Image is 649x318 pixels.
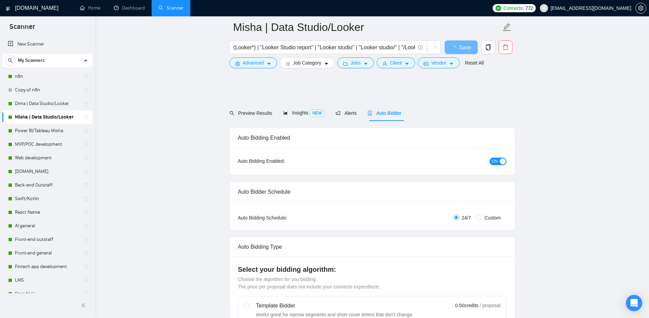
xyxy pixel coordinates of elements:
[368,110,401,116] span: Auto Bidder
[5,58,15,63] span: search
[80,5,100,11] a: homeHome
[15,165,80,178] a: [DOMAIN_NAME]
[15,110,80,124] a: Misha | Data Studio/Looker
[293,59,321,67] span: Job Category
[363,61,368,66] span: caret-down
[84,74,89,79] span: holder
[445,40,478,54] button: Save
[635,3,646,14] button: setting
[482,44,495,50] span: copy
[229,110,272,116] span: Preview Results
[234,43,415,52] input: Search Freelance Jobs...
[503,4,524,12] span: Connects:
[84,210,89,215] span: holder
[84,250,89,256] span: holder
[238,182,507,201] div: Auto Bidder Schedule
[465,59,484,67] a: Reset All
[626,295,642,311] div: Open Intercom Messenger
[6,3,11,14] img: logo
[2,37,92,51] li: New Scanner
[238,214,327,222] div: Auto Bidding Schedule:
[15,260,80,273] a: Fintech app development
[310,109,325,117] span: NEW
[337,57,374,68] button: folderJobscaret-down
[84,291,89,297] span: holder
[390,59,402,67] span: Client
[480,302,500,309] span: / proposal
[84,169,89,174] span: holder
[405,61,409,66] span: caret-down
[235,61,240,66] span: setting
[84,155,89,161] span: holder
[496,5,501,11] img: upwork-logo.png
[84,278,89,283] span: holder
[15,246,80,260] a: Front-end general
[5,55,16,66] button: search
[15,206,80,219] a: React Native
[229,57,277,68] button: settingAdvancedcaret-down
[15,233,80,246] a: Front-end outstaff
[81,302,88,309] span: double-left
[15,97,80,110] a: Dima | Data Studio/Looker
[351,59,361,67] span: Jobs
[492,158,498,165] span: ON
[8,37,87,51] a: New Scanner
[525,4,533,12] span: 772
[267,61,271,66] span: caret-down
[502,23,511,32] span: edit
[499,44,512,50] span: delete
[336,111,340,116] span: notification
[449,61,454,66] span: caret-down
[229,111,234,116] span: search
[18,54,45,67] span: My Scanners
[451,46,459,51] span: loading
[256,311,414,318] div: Works great for narrow segments and short cover letters that don't change.
[635,5,646,11] a: setting
[15,219,80,233] a: AI general
[15,83,80,97] a: Copy of n8n
[4,22,40,36] span: Scanner
[459,214,474,222] span: 24/7
[256,302,414,310] div: Template Bidder
[238,277,380,289] span: Choose the algorithm for you bidding. The price per proposal does not include your connects expen...
[15,124,80,138] a: Power BI/Tableau Misha
[233,19,501,36] input: Scanner name...
[481,40,495,54] button: copy
[283,110,325,116] span: Insights
[243,59,264,67] span: Advanced
[84,182,89,188] span: holder
[15,70,80,83] a: n8n
[336,110,357,116] span: Alerts
[15,287,80,301] a: Storyblok
[15,192,80,206] a: Swift/Kotlin
[238,237,507,257] div: Auto Bidding Type
[368,111,372,116] span: robot
[455,302,478,309] span: 0.50 credits
[431,59,446,67] span: Vendor
[636,5,646,11] span: setting
[418,45,423,50] span: info-circle
[84,142,89,147] span: holder
[238,128,507,147] div: Auto Bidding Enabled
[84,101,89,106] span: holder
[499,40,512,54] button: delete
[283,110,288,115] span: area-chart
[382,61,387,66] span: user
[424,61,428,66] span: idcard
[431,46,437,52] span: loading
[114,5,145,11] a: dashboardDashboard
[15,151,80,165] a: Web development
[238,157,327,165] div: Auto Bidding Enabled:
[84,114,89,120] span: holder
[15,178,80,192] a: Back-end Outstaff
[84,87,89,93] span: holder
[15,138,80,151] a: MVP/POC development
[459,43,471,52] span: Save
[377,57,415,68] button: userClientcaret-down
[343,61,348,66] span: folder
[84,264,89,269] span: holder
[280,57,335,68] button: barsJob Categorycaret-down
[286,61,290,66] span: bars
[15,273,80,287] a: LMS
[84,196,89,201] span: holder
